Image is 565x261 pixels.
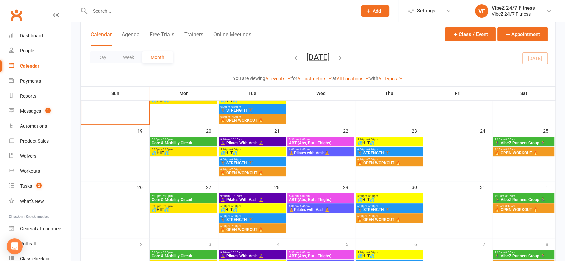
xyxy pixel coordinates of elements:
span: Core & Mobility Circuit [151,254,216,258]
span: - 10:15am [230,251,242,254]
span: 6:00pm [357,148,421,151]
span: 🧘‍♀️ Pilates With Vash 🧘‍♀️ [220,198,284,202]
div: Payments [20,78,41,84]
span: - 6:00pm [299,251,310,254]
span: - 6:00pm [230,205,241,208]
span: - 6:00pm [161,251,173,254]
span: ABT (Abs, Butt, Thighs) [289,254,353,258]
span: - 6:30pm [230,215,241,218]
span: 🔥 OPEN WORKOUT 🔥 [494,151,553,155]
div: 30 [412,181,424,192]
div: 4 [277,238,287,249]
span: - 6:00pm [161,194,173,198]
span: 🏃‍♀️ VibeZ Runners Group 🏃‍♀️ [494,141,553,145]
button: Week [115,51,142,63]
div: 7 [483,238,492,249]
span: - 7:00pm [230,168,241,171]
div: 19 [137,125,149,136]
span: 6:00pm [289,205,353,208]
div: People [20,48,34,53]
div: 29 [343,181,355,192]
span: - 6:00pm [367,138,378,141]
span: ABT (Abs, Butt, Thighs) [289,141,353,145]
span: 6:30pm [220,115,284,118]
div: 22 [343,125,355,136]
div: Calendar [20,63,39,69]
span: 9:30am [220,251,284,254]
span: Core & Mobility Circuit [151,198,216,202]
button: Day [90,51,115,63]
span: 2 [36,183,42,188]
span: 6:30pm [357,158,421,161]
span: 6:30pm [220,225,284,228]
span: 5:30pm [289,194,353,198]
div: 31 [480,181,492,192]
div: VF [475,4,488,18]
span: - 7:00pm [230,115,241,118]
span: 6:00pm [151,205,216,208]
a: Messages 1 [9,104,71,119]
span: - 6:45pm [299,148,310,151]
span: 🔥 OPEN WORKOUT 🔥 [357,161,421,165]
button: [DATE] [306,52,330,62]
div: 21 [274,125,287,136]
span: - 8:05am [504,138,515,141]
div: General attendance [20,226,61,231]
span: - 6:00pm [299,194,310,198]
span: 🧘‍♀️ Pilates With Vash 🧘‍♀️ [220,254,284,258]
a: All Locations [337,76,369,81]
a: Roll call [9,236,71,251]
span: 💦HIIT💦 [151,208,216,212]
th: Wed [287,86,355,100]
span: 7:30am [494,194,553,198]
span: 8:15am [494,148,553,151]
div: Roll call [20,241,36,246]
span: - 8:05am [504,194,515,198]
span: 💦HIIT💦 [151,151,216,155]
span: 5:30pm [220,148,284,151]
span: 🏋🏽 STRENGTH 🏋🏽 [220,108,284,112]
button: Free Trials [150,31,174,46]
span: 🔥 OPEN WORKOUT 🔥 [494,208,553,212]
span: - 6:30pm [230,105,241,108]
span: - 7:00pm [367,158,378,161]
a: General attendance kiosk mode [9,221,71,236]
span: - 7:00pm [367,215,378,218]
span: - 8:45am [504,205,515,208]
span: - 8:05am [504,251,515,254]
div: What's New [20,199,44,204]
span: 5:30pm [151,194,216,198]
span: - 6:00pm [299,138,310,141]
span: 🏃‍♀️ VibeZ Runners Group 🏃‍♀️ [494,254,553,258]
div: 3 [209,238,218,249]
button: Trainers [184,31,203,46]
span: 🔥 OPEN WORKOUT 🔥 [357,218,421,222]
span: 🔥 OPEN WORKOUT 🔥 [220,118,284,122]
div: VibeZ 24/7 Fitness [492,11,535,17]
span: - 10:15am [230,138,242,141]
span: - 6:30pm [230,158,241,161]
div: Waivers [20,153,36,159]
span: ABT (Abs, Butt, Thighs) [289,198,353,202]
strong: with [369,76,378,81]
a: What's New [9,194,71,209]
strong: at [332,76,337,81]
button: Online Meetings [213,31,251,46]
a: Tasks 2 [9,179,71,194]
div: 24 [480,125,492,136]
span: 5:30pm [289,138,353,141]
span: - 10:15am [230,194,242,198]
div: Automations [20,123,47,129]
span: 9:30am [220,194,284,198]
div: Dashboard [20,33,43,38]
span: - 6:00pm [161,138,173,141]
div: 5 [346,238,355,249]
span: 5:30pm [357,251,421,254]
div: 2 [140,238,149,249]
span: 8:15am [494,205,553,208]
strong: for [291,76,297,81]
span: - 6:30pm [161,148,173,151]
div: Product Sales [20,138,49,144]
span: 6:30pm [357,215,421,218]
span: Settings [417,3,435,18]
